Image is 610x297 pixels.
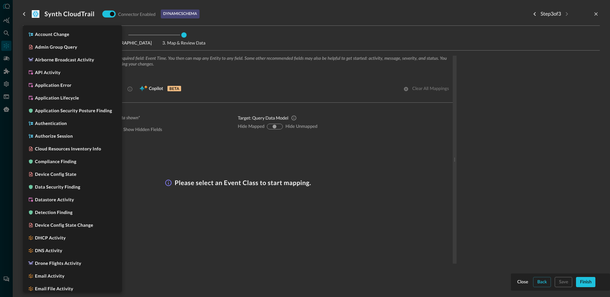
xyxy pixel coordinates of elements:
[35,120,67,127] h5: Authentication
[35,133,73,139] h5: Authorize Session
[35,146,101,152] h5: Cloud Resources Inventory Info
[35,158,77,165] h5: Compliance Finding
[35,247,62,254] h5: DNS Activity
[35,235,66,241] h5: DHCP Activity
[35,222,93,228] h5: Device Config State Change
[35,69,61,76] h5: API Activity
[35,57,94,63] h5: Airborne Broadcast Activity
[35,260,81,266] h5: Drone Flights Activity
[35,209,73,216] h5: Detection Finding
[35,82,71,88] h5: Application Error
[35,286,73,292] h5: Email File Activity
[35,44,77,50] h5: Admin Group Query
[35,31,69,38] h5: Account Change
[35,95,79,101] h5: Application Lifecycle
[35,171,77,177] h5: Device Config State
[35,107,112,114] h5: Application Security Posture Finding
[35,184,80,190] h5: Data Security Finding
[35,197,74,203] h5: Datastore Activity
[35,273,64,279] h5: Email Activity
